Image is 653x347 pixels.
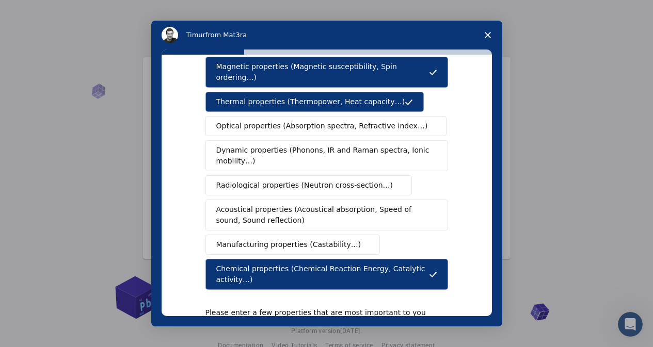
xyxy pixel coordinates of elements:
[21,7,58,16] span: Support
[205,140,448,171] button: Dynamic properties (Phonons, IR and Raman spectra, Ionic mobility…)
[216,263,429,285] span: Chemical properties (Chemical Reaction Energy, Catalytic activity…)
[205,200,448,230] button: Acoustical properties (Acoustical absorption, Speed of sound, Sound reflection)
[216,121,428,131] span: Optical properties (Absorption spectra, Refractive index…)
[205,116,447,136] button: Optical properties (Absorption spectra, Refractive index…)
[205,308,433,326] div: Please enter a few properties that are most important to you from the selected categories.
[205,175,412,195] button: Radiological properties (Neutron cross-section…)
[205,259,448,290] button: Chemical properties (Chemical Reaction Energy, Catalytic activity…)
[216,61,429,83] span: Magnetic properties (Magnetic susceptibility, Spin ordering…)
[205,57,448,88] button: Magnetic properties (Magnetic susceptibility, Spin ordering…)
[216,96,405,107] span: Thermal properties (Thermopower, Heat capacity…)
[216,239,361,250] span: Manufacturing properties (Castability…)
[205,31,247,39] span: from Mat3ra
[205,92,424,112] button: Thermal properties (Thermopower, Heat capacity…)
[473,21,502,49] span: Close survey
[216,180,393,191] span: Radiological properties (Neutron cross-section…)
[186,31,205,39] span: Timur
[216,145,431,167] span: Dynamic properties (Phonons, IR and Raman spectra, Ionic mobility…)
[216,204,431,226] span: Acoustical properties (Acoustical absorption, Speed of sound, Sound reflection)
[205,235,380,255] button: Manufacturing properties (Castability…)
[162,27,178,43] img: Profile image for Timur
